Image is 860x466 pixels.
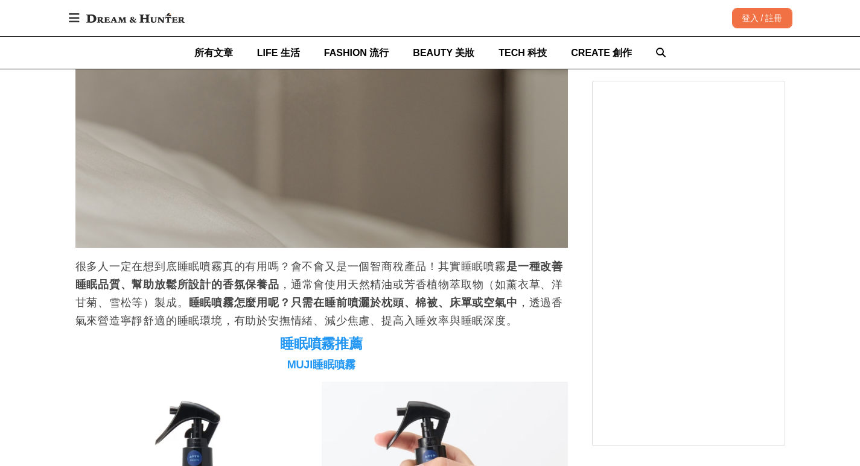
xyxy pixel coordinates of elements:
[280,336,363,351] span: 睡眠噴霧推薦
[571,48,632,58] span: CREATE 創作
[194,37,233,69] a: 所有文章
[324,37,389,69] a: FASHION 流行
[257,37,300,69] a: LIFE 生活
[571,37,632,69] a: CREATE 創作
[75,260,563,291] strong: 是一種改善睡眠品質、幫助放鬆所設計的香氛保養品
[413,37,474,69] a: BEAUTY 美妝
[732,8,792,28] div: 登入 / 註冊
[189,297,518,309] strong: 睡眠噴霧怎麼用呢？只需在睡前噴灑於枕頭、棉被、床單或空氣中
[324,48,389,58] span: FASHION 流行
[287,359,356,371] span: MUJI睡眠噴霧
[498,48,547,58] span: TECH 科技
[413,48,474,58] span: BEAUTY 美妝
[257,48,300,58] span: LIFE 生活
[194,48,233,58] span: 所有文章
[498,37,547,69] a: TECH 科技
[75,257,568,330] p: 很多人一定在想到底睡眠噴霧真的有用嗎？會不會又是一個智商稅產品！其實睡眠噴霧 ，通常會使用天然精油或芳香植物萃取物（如薰衣草、洋甘菊、雪松等）製成。 ，透過香氣來營造寧靜舒適的睡眠環境，有助於安...
[80,7,191,29] img: Dream & Hunter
